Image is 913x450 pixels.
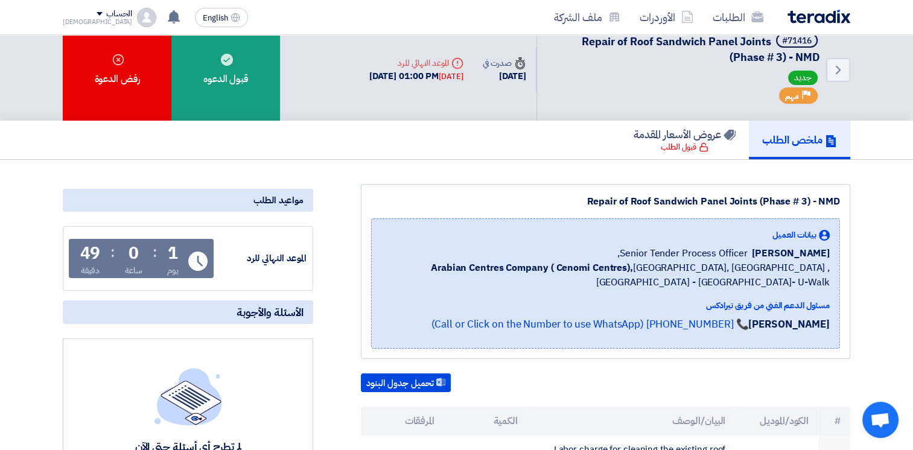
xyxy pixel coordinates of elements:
[171,19,280,121] div: قبول الدعوه
[125,264,142,277] div: ساعة
[444,407,527,436] th: الكمية
[661,141,708,153] div: قبول الطلب
[63,19,171,121] div: رفض الدعوة
[782,37,812,45] div: #71416
[582,33,820,65] span: Repair of Roof Sandwich Panel Joints (Phase # 3) - NMD
[735,407,818,436] th: الكود/الموديل
[752,246,830,261] span: [PERSON_NAME]
[617,246,747,261] span: Senior Tender Process Officer,
[106,9,132,19] div: الحساب
[749,121,850,159] a: ملخص الطلب
[80,245,101,262] div: 49
[129,245,139,262] div: 0
[748,317,830,332] strong: [PERSON_NAME]
[785,90,799,102] span: مهم
[439,71,463,83] div: [DATE]
[81,264,100,277] div: دقيقة
[381,299,830,312] div: مسئول الدعم الفني من فريق تيرادكس
[634,127,736,141] h5: عروض الأسعار المقدمة
[772,229,816,241] span: بيانات العميل
[788,71,818,85] span: جديد
[371,194,840,209] div: Repair of Roof Sandwich Panel Joints (Phase # 3) - NMD
[527,407,736,436] th: البيان/الوصف
[620,121,749,159] a: عروض الأسعار المقدمة قبول الطلب
[195,8,248,27] button: English
[153,241,157,263] div: :
[703,3,773,31] a: الطلبات
[431,317,748,332] a: 📞 [PHONE_NUMBER] (Call or Click on the Number to use WhatsApp)
[552,33,820,65] h5: Repair of Roof Sandwich Panel Joints (Phase # 3) - NMD
[237,305,304,319] span: الأسئلة والأجوبة
[544,3,630,31] a: ملف الشركة
[787,10,850,24] img: Teradix logo
[818,407,850,436] th: #
[369,69,463,83] div: [DATE] 01:00 PM
[483,57,526,69] div: صدرت في
[431,261,633,275] b: Arabian Centres Company ( Cenomi Centres),
[167,264,179,277] div: يوم
[369,57,463,69] div: الموعد النهائي للرد
[168,245,178,262] div: 1
[361,407,444,436] th: المرفقات
[216,252,307,265] div: الموعد النهائي للرد
[361,373,451,393] button: تحميل جدول البنود
[203,14,228,22] span: English
[762,133,837,147] h5: ملخص الطلب
[154,368,222,425] img: empty_state_list.svg
[381,261,830,290] span: [GEOGRAPHIC_DATA], [GEOGRAPHIC_DATA] ,[GEOGRAPHIC_DATA] - [GEOGRAPHIC_DATA]- U-Walk
[110,241,115,263] div: :
[137,8,156,27] img: profile_test.png
[63,19,132,25] div: [DEMOGRAPHIC_DATA]
[630,3,703,31] a: الأوردرات
[63,189,313,212] div: مواعيد الطلب
[483,69,526,83] div: [DATE]
[862,402,899,438] div: Open chat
